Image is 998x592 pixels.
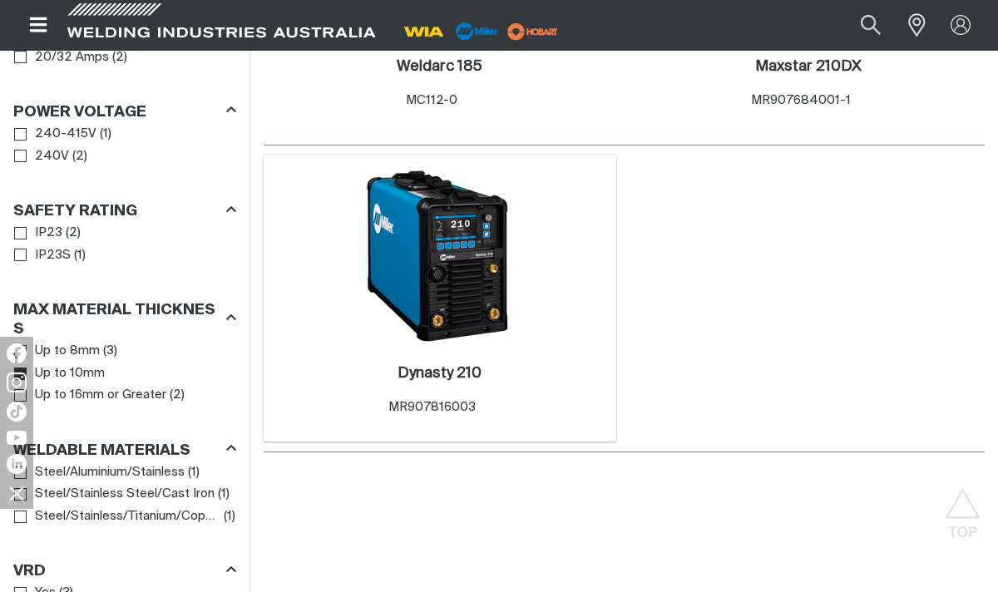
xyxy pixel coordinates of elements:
img: Facebook [7,343,27,363]
span: Up to 8mm [35,342,100,361]
img: YouTube [7,431,27,445]
span: MC112-0 [406,94,457,106]
span: Up to 10mm [35,364,105,383]
span: MR907684001-1 [751,94,851,106]
span: ( 1 ) [100,125,111,144]
a: miller [502,25,563,37]
span: IP23S [35,246,71,265]
span: Steel/Stainless/Titanium/Copper [35,507,220,526]
a: Maxstar 210DX [755,57,862,76]
span: Up to 16mm or Greater [35,386,166,405]
h2: Maxstar 210DX [755,59,862,74]
span: ( 1 ) [188,463,200,482]
span: 20/32 Amps [35,48,109,67]
a: Steel/Stainless Steel/Cast Iron [14,483,215,506]
button: Scroll to top [944,488,981,525]
div: Weldable Materials [13,438,236,461]
button: Search products [842,7,899,44]
a: Steel/Stainless/Titanium/Copper [14,506,220,528]
a: Weldarc 185 [397,57,482,76]
h3: Safety Rating [13,202,137,221]
img: LinkedIn [7,454,27,474]
h2: Weldarc 185 [397,59,482,74]
span: 240-415V [35,125,96,144]
a: Steel/Aluminium/Stainless [14,461,185,484]
img: Dynasty 210 [351,167,529,345]
div: Power Voltage [13,101,236,123]
img: hide socials [2,479,31,507]
img: miller [502,19,563,44]
ul: Weldable Materials [14,461,235,528]
span: ( 1 ) [224,507,235,526]
span: ( 2 ) [66,224,81,243]
span: ( 2 ) [112,48,127,67]
span: MR907816003 [388,401,476,413]
h3: Max Material Thickness [13,301,219,339]
a: Up to 16mm or Greater [14,384,166,407]
h3: VRD [13,562,46,581]
a: IP23 [14,222,62,244]
a: 20/32 Amps [14,47,109,69]
a: IP23S [14,244,71,267]
a: Up to 10mm [14,363,105,385]
ul: Safety Rating [14,222,235,266]
span: ( 3 ) [103,342,117,361]
div: Safety Rating [13,200,236,222]
a: Dynasty 210 [398,364,482,383]
a: Up to 8mm [14,340,100,363]
span: ( 1 ) [218,485,230,504]
span: ( 2 ) [170,386,185,405]
span: Steel/Aluminium/Stainless [35,463,185,482]
div: VRD [13,560,236,582]
span: ( 1 ) [74,246,86,265]
span: Steel/Stainless Steel/Cast Iron [35,485,215,504]
ul: Power Voltage [14,123,235,167]
img: TikTok [7,402,27,422]
a: 240-415V [14,123,96,146]
ul: Max Material Thickness [14,340,235,407]
input: Product name or item number... [822,7,899,44]
img: Instagram [7,372,27,392]
a: 240V [14,146,69,168]
h3: Power Voltage [13,103,146,122]
h3: Weldable Materials [13,442,190,461]
span: 240V [35,147,69,166]
span: IP23 [35,224,62,243]
div: Max Material Thickness [13,298,236,340]
h2: Dynasty 210 [398,366,482,381]
span: ( 2 ) [72,147,87,166]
